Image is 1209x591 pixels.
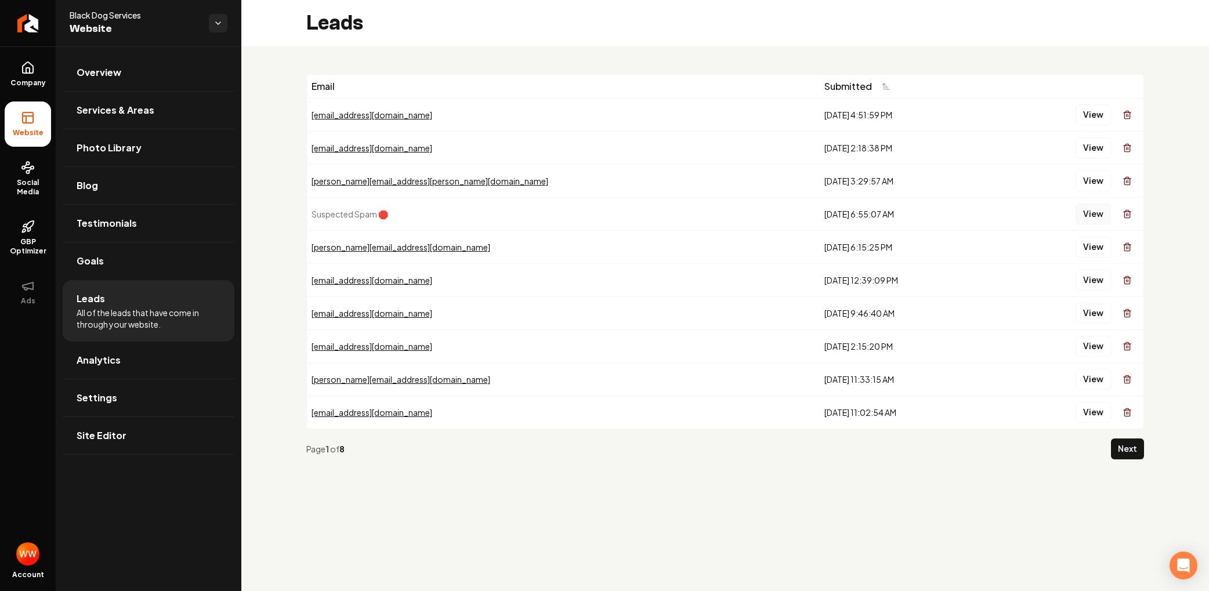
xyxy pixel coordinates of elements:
[5,52,51,97] a: Company
[325,444,330,454] strong: 1
[339,444,345,454] strong: 8
[312,79,815,93] div: Email
[70,21,200,37] span: Website
[63,417,234,454] a: Site Editor
[306,12,363,35] h2: Leads
[312,374,815,385] div: [PERSON_NAME][EMAIL_ADDRESS][DOMAIN_NAME]
[77,254,104,268] span: Goals
[824,307,988,319] div: [DATE] 9:46:40 AM
[77,292,105,306] span: Leads
[330,444,339,454] span: of
[63,167,234,204] a: Blog
[63,242,234,280] a: Goals
[312,175,815,187] div: [PERSON_NAME][EMAIL_ADDRESS][PERSON_NAME][DOMAIN_NAME]
[63,129,234,166] a: Photo Library
[312,109,815,121] div: [EMAIL_ADDRESS][DOMAIN_NAME]
[16,542,39,565] img: Warner Wright
[312,209,388,219] span: Suspected Spam 🛑
[824,340,988,352] div: [DATE] 2:15:20 PM
[1076,171,1111,191] button: View
[824,76,897,97] button: Submitted
[77,66,121,79] span: Overview
[70,9,200,21] span: Black Dog Services
[12,570,44,579] span: Account
[1170,552,1197,579] div: Open Intercom Messenger
[1076,104,1111,125] button: View
[1076,137,1111,158] button: View
[1076,402,1111,423] button: View
[5,237,51,256] span: GBP Optimizer
[824,241,988,253] div: [DATE] 6:15:25 PM
[1076,369,1111,390] button: View
[5,151,51,206] a: Social Media
[63,342,234,379] a: Analytics
[312,407,815,418] div: [EMAIL_ADDRESS][DOMAIN_NAME]
[63,205,234,242] a: Testimonials
[5,270,51,315] button: Ads
[5,178,51,197] span: Social Media
[824,109,988,121] div: [DATE] 4:51:59 PM
[77,391,117,405] span: Settings
[824,142,988,154] div: [DATE] 2:18:38 PM
[1076,303,1111,324] button: View
[77,141,142,155] span: Photo Library
[1111,438,1144,459] button: Next
[1076,204,1111,224] button: View
[824,274,988,286] div: [DATE] 12:39:09 PM
[16,542,39,565] button: Open user button
[312,142,815,154] div: [EMAIL_ADDRESS][DOMAIN_NAME]
[1076,237,1111,258] button: View
[824,79,872,93] span: Submitted
[77,179,98,193] span: Blog
[306,444,325,454] span: Page
[8,128,48,137] span: Website
[77,429,126,443] span: Site Editor
[63,92,234,129] a: Services & Areas
[63,54,234,91] a: Overview
[63,379,234,416] a: Settings
[1076,270,1111,291] button: View
[824,175,988,187] div: [DATE] 3:29:57 AM
[77,353,121,367] span: Analytics
[824,407,988,418] div: [DATE] 11:02:54 AM
[5,211,51,265] a: GBP Optimizer
[312,241,815,253] div: [PERSON_NAME][EMAIL_ADDRESS][DOMAIN_NAME]
[77,103,154,117] span: Services & Areas
[77,307,220,330] span: All of the leads that have come in through your website.
[6,78,50,88] span: Company
[17,14,39,32] img: Rebolt Logo
[312,340,815,352] div: [EMAIL_ADDRESS][DOMAIN_NAME]
[1076,336,1111,357] button: View
[824,374,988,385] div: [DATE] 11:33:15 AM
[312,307,815,319] div: [EMAIL_ADDRESS][DOMAIN_NAME]
[824,208,988,220] div: [DATE] 6:55:07 AM
[16,296,40,306] span: Ads
[77,216,137,230] span: Testimonials
[312,274,815,286] div: [EMAIL_ADDRESS][DOMAIN_NAME]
